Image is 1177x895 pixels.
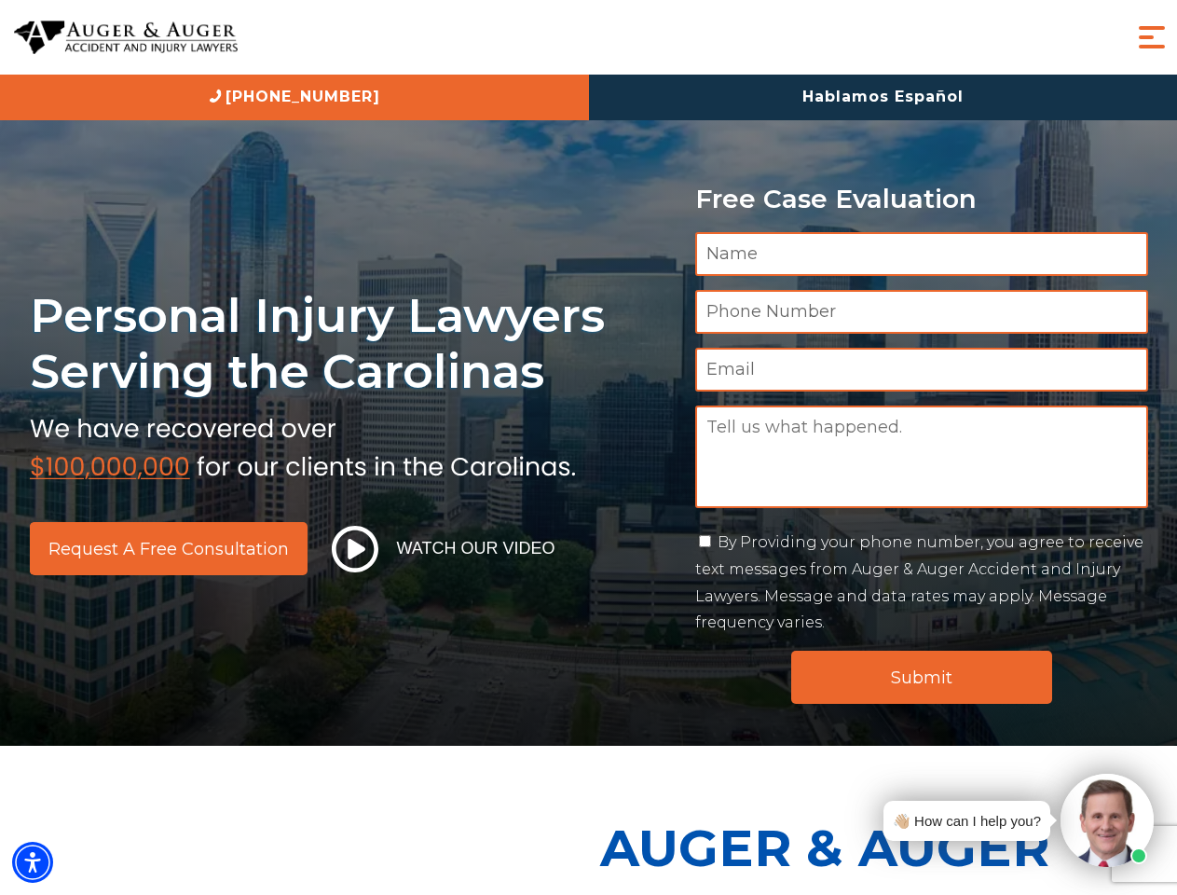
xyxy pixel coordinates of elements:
[14,21,238,55] img: Auger & Auger Accident and Injury Lawyers Logo
[30,409,576,480] img: sub text
[30,522,308,575] a: Request a Free Consultation
[695,290,1148,334] input: Phone Number
[1133,19,1170,56] button: Menu
[695,533,1143,631] label: By Providing your phone number, you agree to receive text messages from Auger & Auger Accident an...
[695,348,1148,392] input: Email
[695,232,1148,276] input: Name
[791,651,1052,704] input: Submit
[695,185,1148,213] p: Free Case Evaluation
[326,525,561,573] button: Watch Our Video
[893,808,1041,833] div: 👋🏼 How can I help you?
[48,541,289,558] span: Request a Free Consultation
[600,802,1167,894] p: Auger & Auger
[12,842,53,883] div: Accessibility Menu
[30,287,673,400] h1: Personal Injury Lawyers Serving the Carolinas
[1061,774,1154,867] img: Intaker widget Avatar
